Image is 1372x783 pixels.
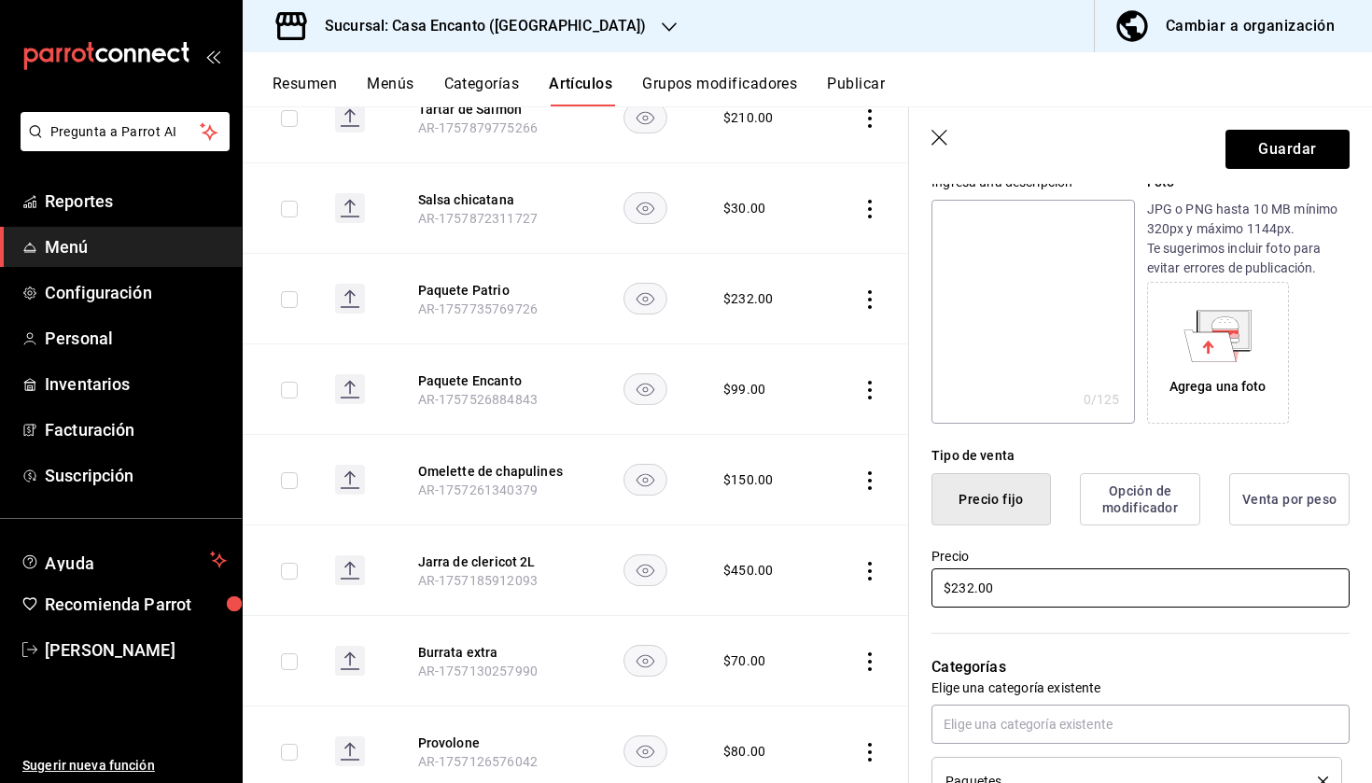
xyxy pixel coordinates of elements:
button: edit-product-location [418,462,567,481]
button: edit-product-location [418,281,567,300]
div: $ 99.00 [723,380,765,398]
span: AR-1757879775266 [418,120,538,135]
div: $ 450.00 [723,561,773,580]
span: Personal [45,326,227,351]
button: availability-product [623,554,667,586]
button: availability-product [623,283,667,315]
span: AR-1757526884843 [418,392,538,407]
button: availability-product [623,192,667,224]
button: Pregunta a Parrot AI [21,112,230,151]
button: edit-product-location [418,734,567,752]
button: Menús [367,75,413,106]
button: Artículos [549,75,612,106]
span: AR-1757126576042 [418,754,538,769]
button: Resumen [273,75,337,106]
p: Elige una categoría existente [931,678,1350,697]
button: actions [861,743,879,762]
button: edit-product-location [418,643,567,662]
span: AR-1757872311727 [418,211,538,226]
button: actions [861,109,879,128]
span: AR-1757185912093 [418,573,538,588]
span: Facturación [45,417,227,442]
div: 0 /125 [1084,390,1120,409]
div: navigation tabs [273,75,1372,106]
span: AR-1757130257990 [418,664,538,678]
button: Grupos modificadores [642,75,797,106]
button: actions [861,290,879,309]
div: $ 70.00 [723,651,765,670]
button: availability-product [623,735,667,767]
button: actions [861,381,879,399]
label: Precio [931,550,1350,563]
div: Agrega una foto [1169,377,1267,397]
button: Categorías [444,75,520,106]
span: Inventarios [45,371,227,397]
input: Elige una categoría existente [931,705,1350,744]
span: Suscripción [45,463,227,488]
div: Agrega una foto [1152,287,1284,419]
button: availability-product [623,373,667,405]
button: edit-product-location [418,190,567,209]
button: Guardar [1225,130,1350,169]
div: $ 80.00 [723,742,765,761]
span: Pregunta a Parrot AI [50,122,201,142]
a: Pregunta a Parrot AI [13,135,230,155]
span: Reportes [45,189,227,214]
div: $ 150.00 [723,470,773,489]
span: Recomienda Parrot [45,592,227,617]
button: actions [861,652,879,671]
button: open_drawer_menu [205,49,220,63]
button: Opción de modificador [1080,473,1200,525]
div: $ 210.00 [723,108,773,127]
button: edit-product-location [418,100,567,119]
button: Precio fijo [931,473,1051,525]
button: availability-product [623,464,667,496]
div: $ 30.00 [723,199,765,217]
button: Publicar [827,75,885,106]
span: [PERSON_NAME] [45,637,227,663]
p: Categorías [931,656,1350,678]
button: Venta por peso [1229,473,1350,525]
button: edit-product-location [418,552,567,571]
button: availability-product [623,645,667,677]
button: availability-product [623,102,667,133]
span: Sugerir nueva función [22,756,227,776]
span: Configuración [45,280,227,305]
button: actions [861,471,879,490]
span: Ayuda [45,549,203,571]
button: edit-product-location [418,371,567,390]
div: $ 232.00 [723,289,773,308]
span: AR-1757735769726 [418,301,538,316]
h3: Sucursal: Casa Encanto ([GEOGRAPHIC_DATA]) [310,15,647,37]
p: JPG o PNG hasta 10 MB mínimo 320px y máximo 1144px. Te sugerimos incluir foto para evitar errores... [1147,200,1350,278]
span: Menú [45,234,227,259]
div: Tipo de venta [931,446,1350,466]
div: Cambiar a organización [1166,13,1335,39]
span: AR-1757261340379 [418,482,538,497]
button: actions [861,562,879,580]
button: actions [861,200,879,218]
input: $0.00 [931,568,1350,608]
